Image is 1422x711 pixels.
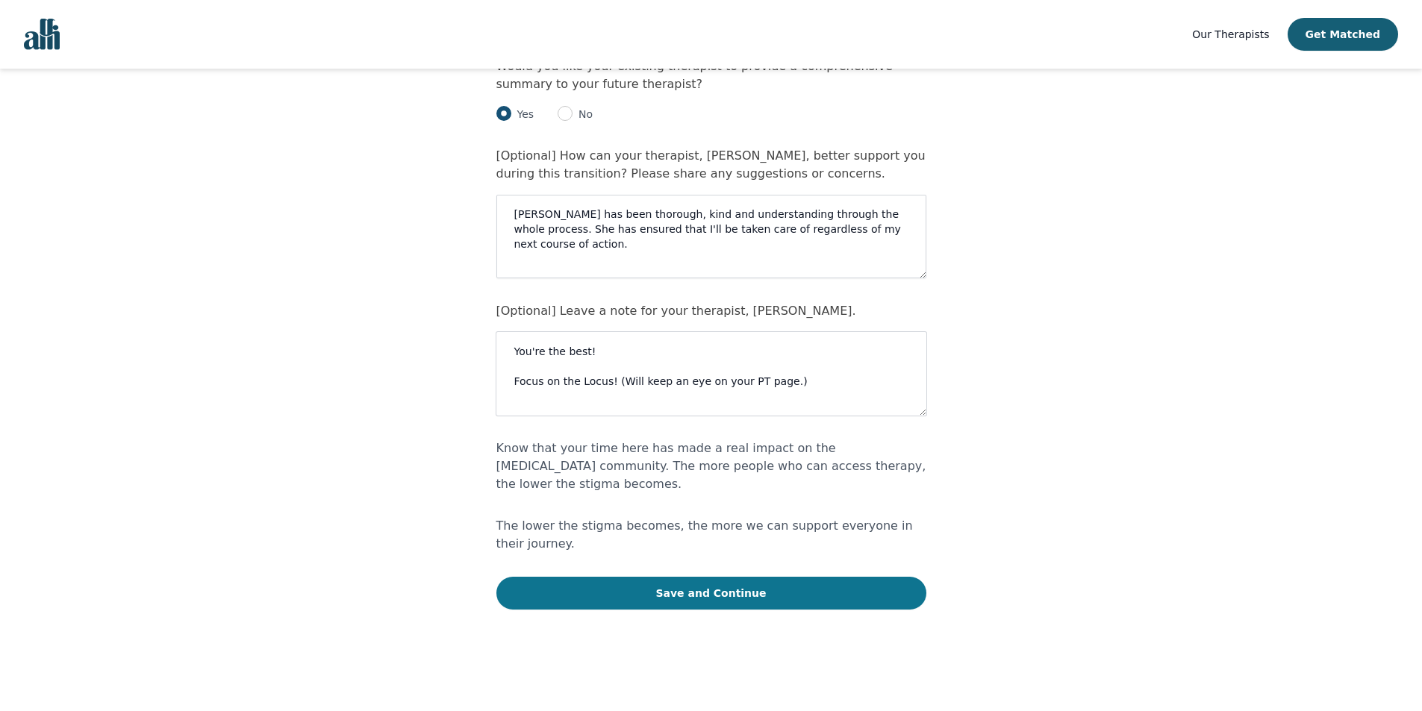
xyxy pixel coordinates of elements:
[511,107,534,122] p: Yes
[496,577,926,610] button: Save and Continue
[496,195,926,278] textarea: [PERSON_NAME] has been thorough, kind and understanding through the whole process. She has ensure...
[1288,18,1398,51] button: Get Matched
[496,148,926,181] label: [Optional] How can your therapist, [PERSON_NAME], better support you during this transition? Plea...
[573,107,593,122] p: No
[1192,28,1269,40] span: Our Therapists
[1192,25,1269,43] a: Our Therapists
[496,439,926,493] p: Know that your time here has made a real impact on the [MEDICAL_DATA] community. The more people ...
[496,517,926,553] p: The lower the stigma becomes, the more we can support everyone in their journey.
[496,304,856,318] label: [Optional] Leave a note for your therapist, [PERSON_NAME].
[496,332,926,416] textarea: You're the best! Focus on the Locus! (Will keep an eye on your PT page.)
[24,19,60,50] img: alli logo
